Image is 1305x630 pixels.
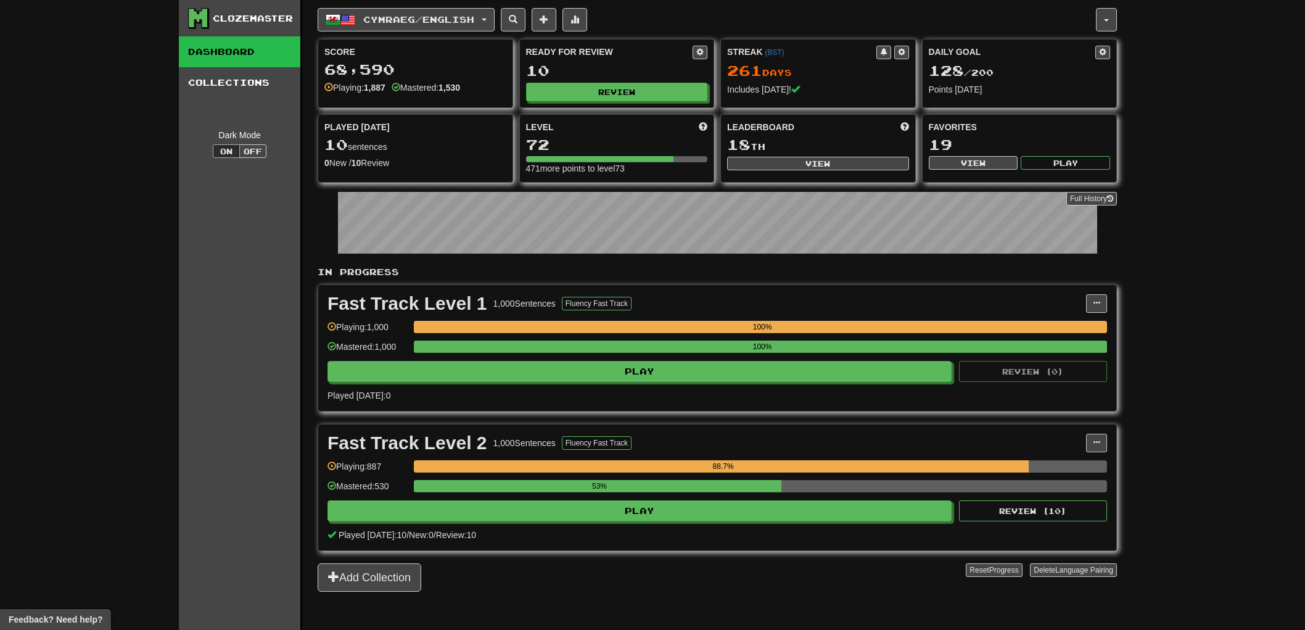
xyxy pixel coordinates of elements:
[318,8,495,31] button: Cymraeg/English
[929,137,1111,152] div: 19
[959,361,1107,382] button: Review (0)
[324,121,390,133] span: Played [DATE]
[1021,156,1110,170] button: Play
[929,62,964,79] span: 128
[327,294,487,313] div: Fast Track Level 1
[438,83,460,93] strong: 1,530
[1055,566,1113,574] span: Language Pairing
[409,530,434,540] span: New: 0
[966,563,1022,577] button: ResetProgress
[392,81,460,94] div: Mastered:
[562,436,632,450] button: Fluency Fast Track
[213,12,293,25] div: Clozemaster
[9,613,102,626] span: Open feedback widget
[526,46,693,58] div: Ready for Review
[727,63,909,79] div: Day s
[327,434,487,452] div: Fast Track Level 2
[562,8,587,31] button: More stats
[418,321,1107,333] div: 100%
[239,144,266,158] button: Off
[327,341,408,361] div: Mastered: 1,000
[929,67,994,78] span: / 200
[213,144,240,158] button: On
[436,530,476,540] span: Review: 10
[526,83,708,101] button: Review
[324,136,348,153] span: 10
[929,46,1096,59] div: Daily Goal
[959,500,1107,521] button: Review (10)
[188,129,291,141] div: Dark Mode
[727,136,751,153] span: 18
[989,566,1019,574] span: Progress
[526,137,708,152] div: 72
[929,156,1018,170] button: View
[929,121,1111,133] div: Favorites
[324,81,385,94] div: Playing:
[929,83,1111,96] div: Points [DATE]
[327,460,408,481] div: Playing: 887
[699,121,707,133] span: Score more points to level up
[327,480,408,500] div: Mastered: 530
[727,137,909,153] div: th
[1066,192,1117,205] a: Full History
[532,8,556,31] button: Add sentence to collection
[493,297,556,310] div: 1,000 Sentences
[526,121,554,133] span: Level
[526,63,708,78] div: 10
[501,8,525,31] button: Search sentences
[765,48,784,57] a: (BST)
[493,437,556,449] div: 1,000 Sentences
[324,46,506,58] div: Score
[324,62,506,77] div: 68,590
[327,361,952,382] button: Play
[327,321,408,341] div: Playing: 1,000
[526,162,708,175] div: 471 more points to level 73
[727,46,876,58] div: Streak
[562,297,632,310] button: Fluency Fast Track
[406,530,409,540] span: /
[318,266,1117,278] p: In Progress
[179,36,300,67] a: Dashboard
[418,480,781,492] div: 53%
[179,67,300,98] a: Collections
[324,158,329,168] strong: 0
[1030,563,1117,577] button: DeleteLanguage Pairing
[727,83,909,96] div: Includes [DATE]!
[363,14,474,25] span: Cymraeg / English
[324,157,506,169] div: New / Review
[327,391,390,400] span: Played [DATE]: 0
[727,157,909,170] button: View
[352,158,361,168] strong: 10
[434,530,436,540] span: /
[727,62,762,79] span: 261
[727,121,794,133] span: Leaderboard
[324,137,506,153] div: sentences
[418,460,1029,473] div: 88.7%
[900,121,909,133] span: This week in points, UTC
[318,563,421,592] button: Add Collection
[364,83,385,93] strong: 1,887
[339,530,406,540] span: Played [DATE]: 10
[327,500,952,521] button: Play
[418,341,1107,353] div: 100%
